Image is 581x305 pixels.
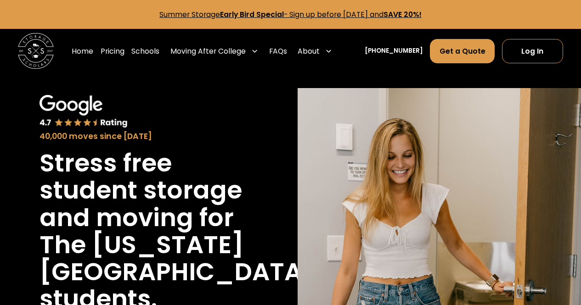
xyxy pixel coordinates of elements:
[167,39,262,64] div: Moving After College
[101,39,124,64] a: Pricing
[39,130,243,142] div: 40,000 moves since [DATE]
[159,10,422,19] a: Summer StorageEarly Bird Special- Sign up before [DATE] andSAVE 20%!
[298,46,320,56] div: About
[39,150,243,231] h1: Stress free student storage and moving for
[39,95,128,128] img: Google 4.7 star rating
[365,46,423,56] a: [PHONE_NUMBER]
[294,39,336,64] div: About
[39,231,314,285] h1: The [US_STATE][GEOGRAPHIC_DATA]
[18,33,54,69] img: Storage Scholars main logo
[269,39,287,64] a: FAQs
[220,10,284,19] strong: Early Bird Special
[502,39,563,63] a: Log In
[170,46,246,56] div: Moving After College
[384,10,422,19] strong: SAVE 20%!
[430,39,495,63] a: Get a Quote
[72,39,93,64] a: Home
[131,39,159,64] a: Schools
